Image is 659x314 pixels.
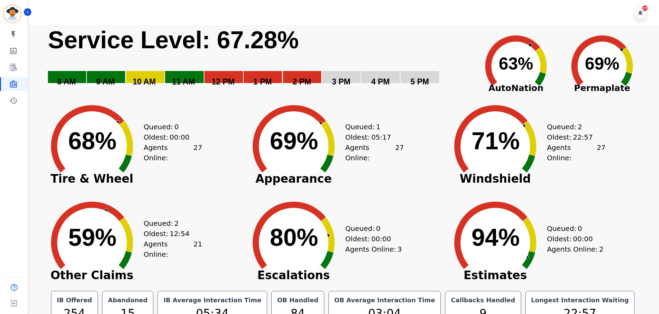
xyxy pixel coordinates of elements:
text: 10 AM [133,77,156,86]
span: 00:00 [573,234,593,244]
div: IB Offered [55,295,94,305]
div: Agents Online: [345,244,404,254]
span: 1 [376,122,381,132]
span: Other Claims [40,272,144,279]
div: Longest Interaction Waiting [530,295,630,305]
span: 05:17 [371,132,391,142]
text: 2 PM [293,77,311,86]
text: 94% [472,224,520,251]
span: 12:54 [170,229,190,239]
span: 0 [578,223,582,234]
span: 27 [597,142,605,163]
span: 3 [397,244,402,254]
span: 2 [599,244,604,254]
div: IB Average Interaction Time [162,295,263,305]
div: Callbacks Handled [449,295,517,305]
span: 27 [395,142,404,163]
text: 5 PM [410,77,429,86]
div: Oldest: [144,132,195,142]
div: Oldest: [547,132,599,142]
div: Queued: [144,122,195,132]
span: 21 [193,239,202,260]
text: 68% [68,128,116,154]
text: 69% [585,54,619,73]
div: Agents Online: [144,239,202,260]
text: 69% [270,128,318,154]
text: 71% [472,128,520,154]
span: 2 [174,218,179,229]
text: 11 AM [172,77,195,86]
span: 00:00 [371,234,391,244]
span: Estimates [444,272,547,279]
div: Agents Online: [345,142,404,163]
img: Bordered avatar [4,6,21,22]
span: 0 [174,122,179,132]
svg: Service Level: 0% [47,26,472,96]
text: 3 PM [332,77,351,86]
span: 27 [193,142,202,163]
span: Windshield [444,175,547,182]
span: 2 [578,122,582,132]
text: 4 PM [371,77,390,86]
text: 59% [68,224,116,251]
div: OB Handled [276,295,320,305]
div: Queued: [144,218,195,229]
span: Escalations [242,272,345,279]
div: Oldest: [345,234,397,244]
span: 22:57 [573,132,593,142]
span: Appearance [242,175,345,182]
div: Queued: [345,122,397,132]
div: Queued: [547,122,599,132]
div: Agents Online: [547,244,606,254]
span: 0 [376,223,381,234]
div: Queued: [345,223,397,234]
div: Oldest: [144,229,195,239]
div: Oldest: [547,234,599,244]
span: 00:00 [170,132,190,142]
div: Queued: [547,223,599,234]
text: 63% [499,54,533,73]
text: 9 AM [96,77,115,86]
div: Agents Online: [144,142,202,163]
span: Tire & Wheel [40,175,144,182]
div: OB Average Interaction Time [333,295,437,305]
text: 12 PM [212,77,234,86]
text: 1 PM [253,77,272,86]
div: Abandoned [107,295,149,305]
text: Service Level: 67.28% [48,27,299,53]
text: 80% [270,224,318,251]
div: Oldest: [345,132,397,142]
text: 8 AM [57,77,76,86]
div: 27 [642,6,648,11]
div: Agents Online: [547,142,606,163]
span: Permaplate [559,82,645,95]
span: AutoNation [473,82,559,95]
